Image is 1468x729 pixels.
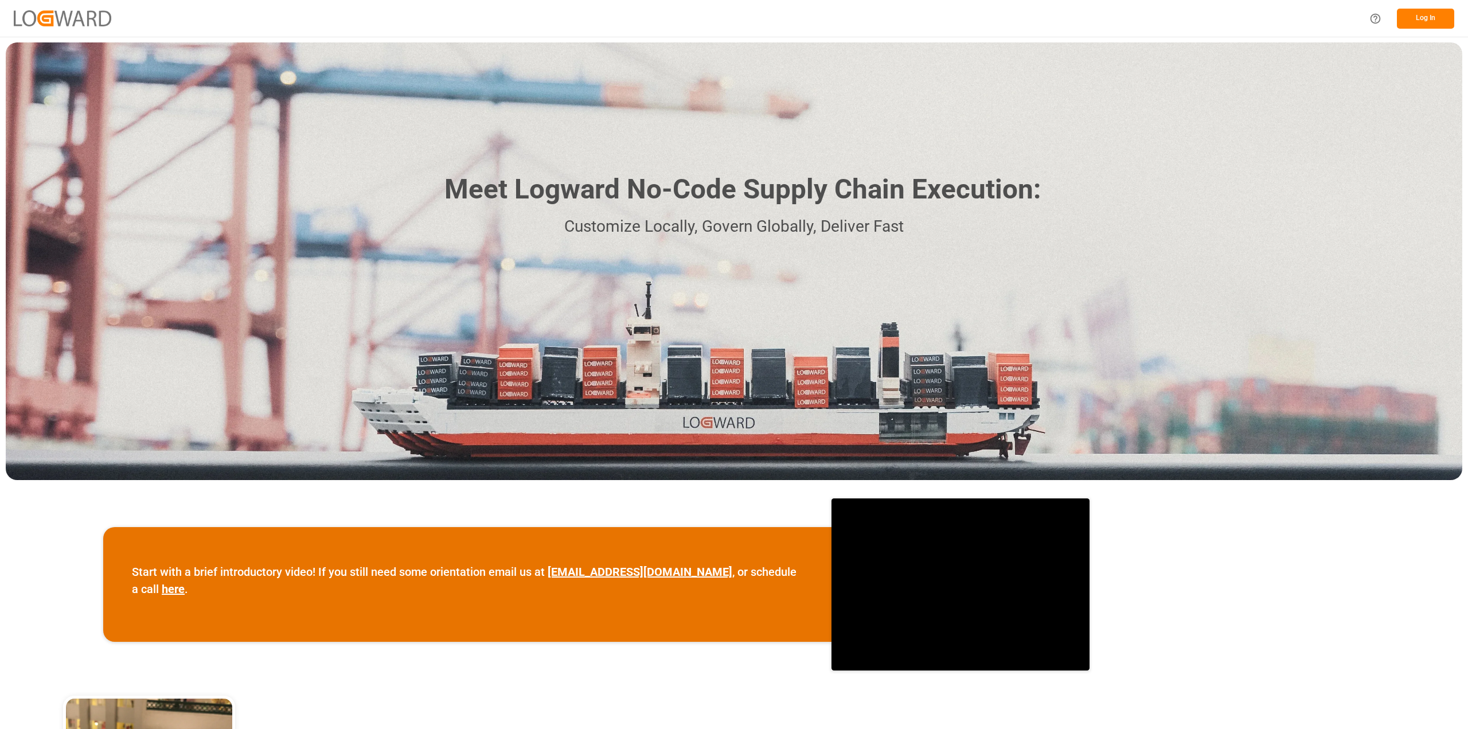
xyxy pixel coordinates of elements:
a: here [162,582,185,596]
a: [EMAIL_ADDRESS][DOMAIN_NAME] [548,565,732,579]
p: Customize Locally, Govern Globally, Deliver Fast [427,214,1041,240]
button: Log In [1397,9,1454,29]
h1: Meet Logward No-Code Supply Chain Execution: [444,169,1041,210]
img: Logward_new_orange.png [14,10,111,26]
button: Help Center [1362,6,1388,32]
p: Start with a brief introductory video! If you still need some orientation email us at , or schedu... [132,563,803,598]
